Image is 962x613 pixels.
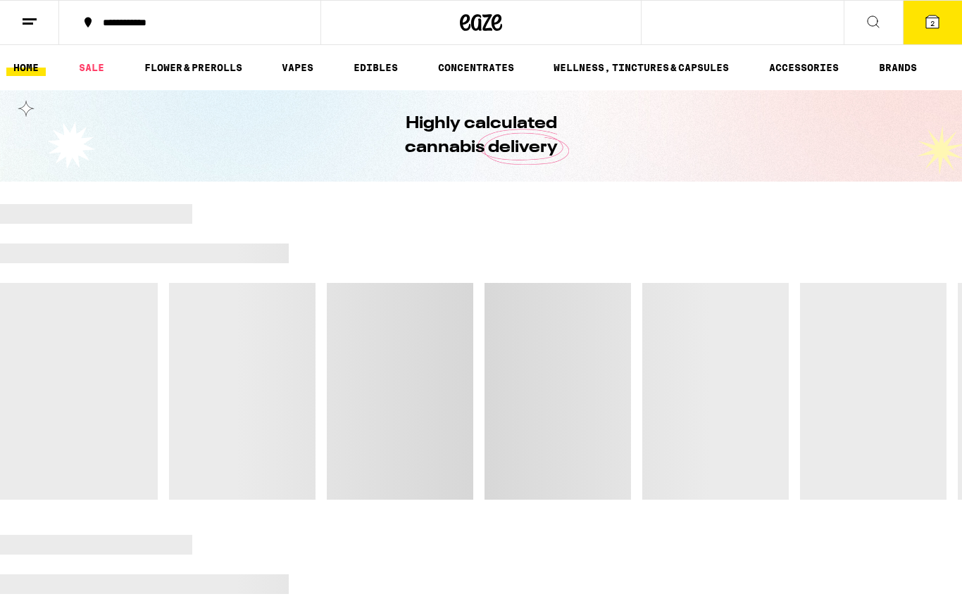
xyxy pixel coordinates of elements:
[365,112,597,160] h1: Highly calculated cannabis delivery
[6,59,46,76] a: HOME
[275,59,320,76] a: VAPES
[72,59,111,76] a: SALE
[546,59,736,76] a: WELLNESS, TINCTURES & CAPSULES
[872,59,924,76] a: BRANDS
[431,59,521,76] a: CONCENTRATES
[137,59,249,76] a: FLOWER & PREROLLS
[762,59,846,76] a: ACCESSORIES
[903,1,962,44] button: 2
[346,59,405,76] a: EDIBLES
[930,19,935,27] span: 2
